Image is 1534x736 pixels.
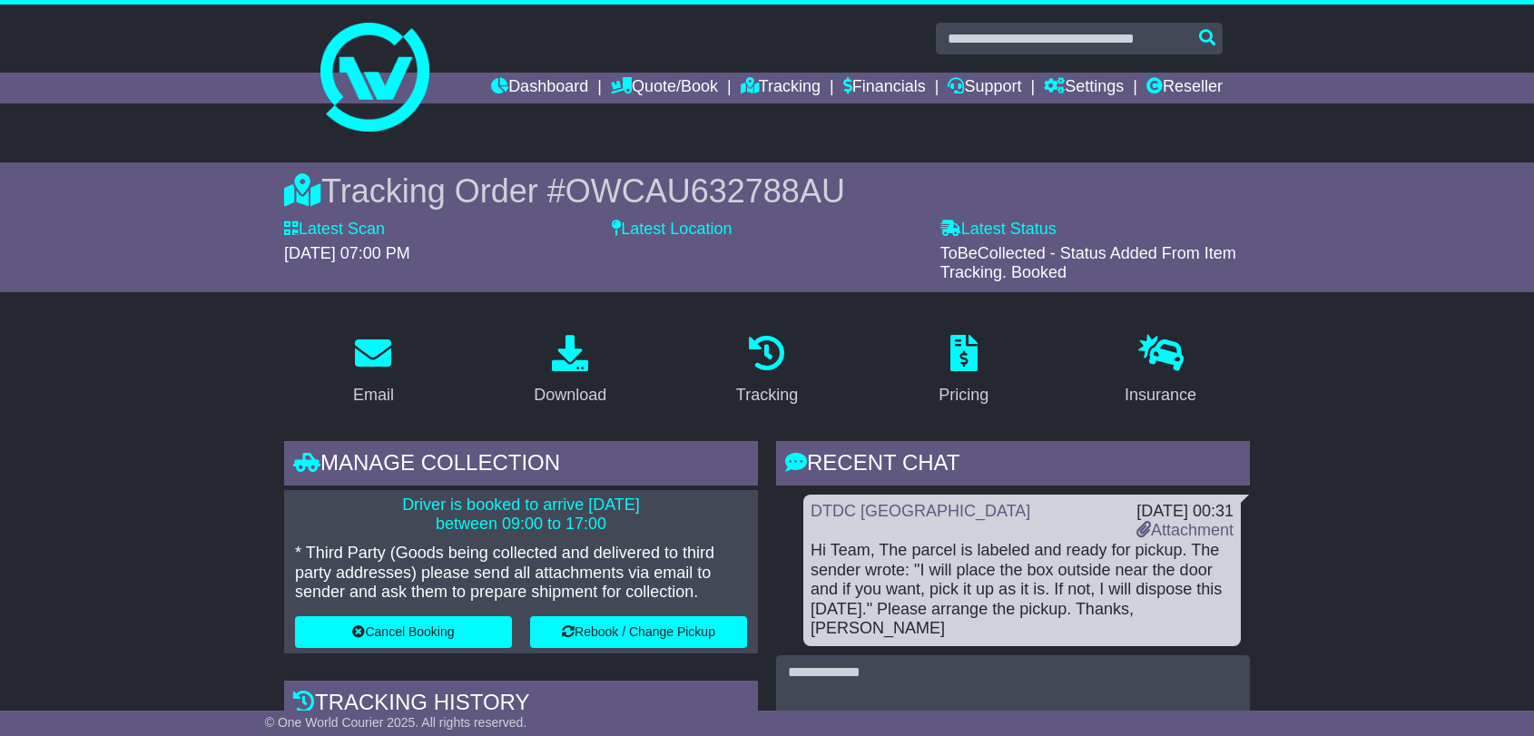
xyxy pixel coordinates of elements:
[736,383,798,407] div: Tracking
[284,441,758,490] div: Manage collection
[811,541,1234,639] div: Hi Team, The parcel is labeled and ready for pickup. The sender wrote: "I will place the box outs...
[1113,329,1208,414] a: Insurance
[530,616,747,648] button: Rebook / Change Pickup
[724,329,810,414] a: Tracking
[1136,502,1234,522] div: [DATE] 00:31
[948,73,1021,103] a: Support
[295,616,512,648] button: Cancel Booking
[341,329,406,414] a: Email
[1044,73,1124,103] a: Settings
[534,383,606,407] div: Download
[776,441,1250,490] div: RECENT CHAT
[284,172,1250,211] div: Tracking Order #
[811,502,1030,520] a: DTDC [GEOGRAPHIC_DATA]
[284,681,758,730] div: Tracking history
[265,715,527,730] span: © One World Courier 2025. All rights reserved.
[741,73,821,103] a: Tracking
[295,496,747,535] p: Driver is booked to arrive [DATE] between 09:00 to 17:00
[565,172,845,210] span: OWCAU632788AU
[284,220,385,240] label: Latest Scan
[843,73,926,103] a: Financials
[295,544,747,603] p: * Third Party (Goods being collected and delivered to third party addresses) please send all atta...
[1125,383,1196,407] div: Insurance
[940,220,1057,240] label: Latest Status
[522,329,618,414] a: Download
[940,244,1236,282] span: ToBeCollected - Status Added From Item Tracking. Booked
[611,73,718,103] a: Quote/Book
[939,383,988,407] div: Pricing
[491,73,588,103] a: Dashboard
[1146,73,1223,103] a: Reseller
[612,220,732,240] label: Latest Location
[927,329,1000,414] a: Pricing
[284,244,410,262] span: [DATE] 07:00 PM
[1136,521,1234,539] a: Attachment
[353,383,394,407] div: Email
